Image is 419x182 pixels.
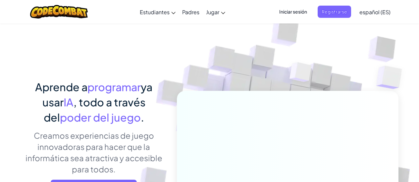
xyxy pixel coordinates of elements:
font: español (ES) [359,9,391,16]
font: IA [64,95,74,109]
font: Iniciar sesión [279,9,307,15]
font: Estudiantes [140,9,170,16]
button: Registrarse [318,6,351,18]
font: Registrarse [322,9,347,15]
button: Iniciar sesión [275,6,311,18]
a: Padres [179,3,203,21]
a: español (ES) [356,3,394,21]
font: , todo a través del [44,95,145,124]
a: Estudiantes [136,3,179,21]
img: Logotipo de CodeCombat [30,5,88,18]
font: programar [87,80,141,93]
font: Aprende a [35,80,87,93]
a: Jugar [203,3,229,21]
font: poder del juego [60,111,141,124]
font: . [141,111,144,124]
font: Creamos experiencias de juego innovadoras para hacer que la informática sea atractiva y accesible... [26,130,162,174]
font: Padres [182,9,199,16]
img: Cubos superpuestos [277,49,325,98]
font: Jugar [206,9,219,16]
